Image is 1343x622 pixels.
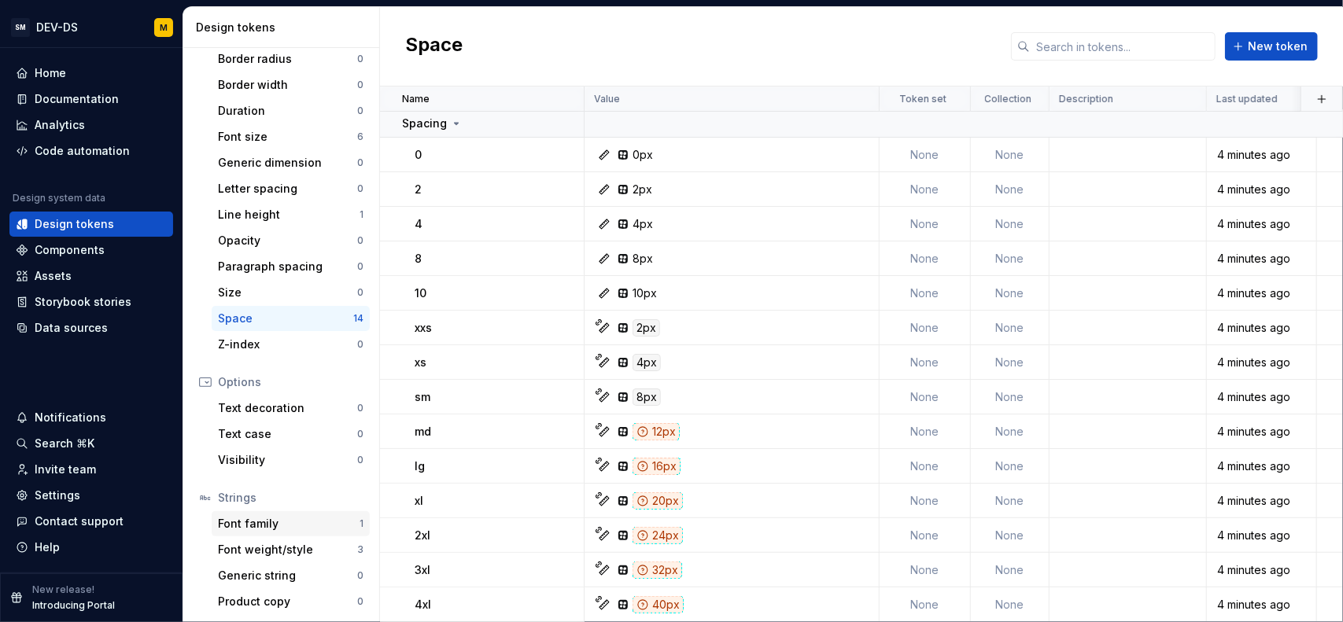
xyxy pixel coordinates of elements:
p: 4 [415,216,422,232]
div: 16px [633,458,681,475]
div: Notifications [35,410,106,425]
div: Settings [35,488,80,503]
a: Product copy0 [212,589,370,614]
div: 4 minutes ago [1208,528,1315,543]
div: 10px [633,285,657,301]
div: Data sources [35,320,108,336]
div: 4 minutes ago [1208,389,1315,405]
a: Border radius0 [212,46,370,72]
p: Introducing Portal [32,599,115,612]
div: Home [35,65,66,81]
p: Value [594,93,620,105]
div: 1 [360,208,363,221]
div: Text decoration [218,400,357,416]
a: Analytics [9,112,173,138]
div: Space [218,311,353,326]
a: Size0 [212,280,370,305]
td: None [971,553,1050,587]
div: 32px [633,561,682,579]
div: DEV-DS [36,20,78,35]
td: None [971,587,1050,622]
td: None [971,311,1050,345]
div: Code automation [35,143,130,159]
div: Product copy [218,594,357,609]
td: None [971,345,1050,380]
a: Border width0 [212,72,370,98]
td: None [971,241,1050,276]
p: 4xl [415,597,431,613]
td: None [880,553,971,587]
td: None [880,380,971,414]
td: None [880,311,971,345]
div: Analytics [35,117,85,133]
p: lg [415,458,425,474]
div: Generic string [218,568,357,583]
div: 0 [357,338,363,351]
a: Visibility0 [212,447,370,473]
div: 4 minutes ago [1208,147,1315,163]
td: None [880,414,971,449]
td: None [971,484,1050,518]
div: 4 minutes ago [1208,458,1315,474]
a: Duration0 [212,98,370,123]
td: None [880,276,971,311]
div: Duration [218,103,357,119]
a: Data sources [9,315,173,340]
div: Letter spacing [218,181,357,197]
a: Line height1 [212,202,370,227]
div: 4 minutes ago [1208,493,1315,509]
button: Contact support [9,509,173,534]
a: Storybook stories [9,289,173,315]
div: 2px [633,319,660,337]
a: Components [9,237,173,263]
div: Border radius [218,51,357,67]
td: None [880,207,971,241]
button: Help [9,535,173,560]
div: 4 minutes ago [1208,424,1315,440]
div: Generic dimension [218,155,357,171]
td: None [880,449,971,484]
a: Settings [9,483,173,508]
h2: Space [405,32,463,61]
a: Assets [9,263,173,289]
div: 8px [633,388,661,406]
div: 4 minutes ago [1208,251,1315,267]
p: 0 [415,147,422,163]
p: sm [415,389,430,405]
div: Contact support [35,513,124,529]
div: Design system data [13,192,105,204]
div: 0 [357,53,363,65]
td: None [971,138,1050,172]
td: None [971,414,1050,449]
a: Paragraph spacing0 [212,254,370,279]
div: 0 [357,286,363,299]
div: 20px [633,492,683,510]
p: 3xl [415,562,430,578]
a: Documentation [9,86,173,112]
td: None [880,587,971,622]
a: Design tokens [9,212,173,237]
a: Space14 [212,306,370,331]
div: Size [218,285,357,300]
div: Font size [218,129,357,145]
a: Invite team [9,457,173,482]
button: New token [1225,32,1318,61]
div: 0 [357,260,363,273]
p: New release! [32,583,94,596]
p: xl [415,493,423,509]
p: 2xl [415,528,430,543]
td: None [971,518,1050,553]
div: Assets [35,268,72,284]
div: Components [35,242,105,258]
p: 2 [415,182,422,197]
td: None [971,276,1050,311]
p: Name [402,93,430,105]
div: 0 [357,428,363,440]
p: 10 [415,285,426,301]
div: M [160,21,168,34]
div: 1 [360,517,363,530]
a: Opacity0 [212,228,370,253]
div: 2px [633,182,652,197]
a: Letter spacing0 [212,176,370,201]
td: None [880,484,971,518]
